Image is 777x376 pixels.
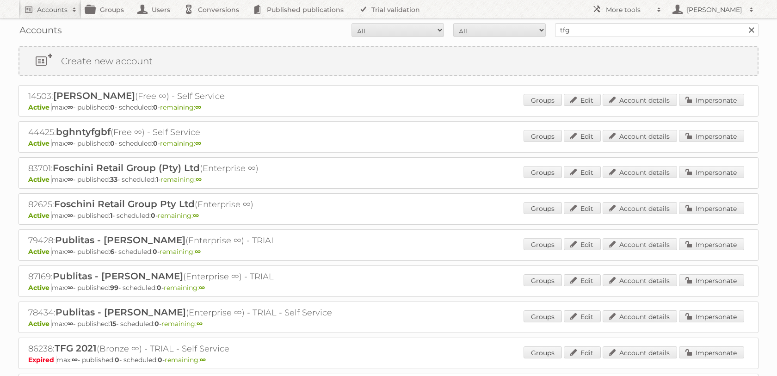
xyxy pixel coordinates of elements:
strong: 0 [153,247,157,256]
strong: 0 [154,320,159,328]
span: Active [28,103,52,111]
strong: ∞ [197,320,203,328]
a: Edit [564,238,601,250]
a: Account details [603,94,677,106]
a: Impersonate [679,346,744,358]
h2: 83701: (Enterprise ∞) [28,162,352,174]
strong: ∞ [195,139,201,148]
span: Active [28,284,52,292]
a: Groups [524,94,562,106]
a: Create new account [19,47,758,75]
strong: ∞ [67,139,73,148]
strong: ∞ [67,211,73,220]
span: remaining: [160,175,202,184]
strong: ∞ [67,247,73,256]
strong: ∞ [200,356,206,364]
a: Account details [603,274,677,286]
a: Edit [564,274,601,286]
a: Account details [603,202,677,214]
span: Active [28,139,52,148]
strong: 0 [157,284,161,292]
a: Edit [564,130,601,142]
a: Groups [524,238,562,250]
h2: 86238: (Bronze ∞) - TRIAL - Self Service [28,343,352,355]
p: max: - published: - scheduled: - [28,103,749,111]
a: Account details [603,238,677,250]
span: Foschini Retail Group Pty Ltd [54,198,195,210]
a: Impersonate [679,274,744,286]
h2: 14503: (Free ∞) - Self Service [28,90,352,102]
a: Account details [603,346,677,358]
h2: 79428: (Enterprise ∞) - TRIAL [28,234,352,247]
strong: ∞ [67,103,73,111]
strong: 0 [158,356,162,364]
a: Groups [524,130,562,142]
p: max: - published: - scheduled: - [28,139,749,148]
span: remaining: [164,284,205,292]
span: remaining: [158,211,199,220]
h2: More tools [606,5,652,14]
h2: 44425: (Free ∞) - Self Service [28,126,352,138]
span: Publitas - [PERSON_NAME] [55,307,186,318]
strong: 0 [110,139,115,148]
strong: ∞ [67,320,73,328]
strong: 0 [153,139,158,148]
h2: [PERSON_NAME] [684,5,745,14]
strong: ∞ [196,175,202,184]
strong: 0 [151,211,155,220]
span: Active [28,320,52,328]
a: Edit [564,166,601,178]
a: Edit [564,202,601,214]
a: Edit [564,94,601,106]
a: Account details [603,310,677,322]
p: max: - published: - scheduled: - [28,247,749,256]
strong: 1 [110,211,112,220]
strong: ∞ [72,356,78,364]
strong: 6 [110,247,114,256]
span: remaining: [160,247,201,256]
strong: ∞ [67,175,73,184]
span: Active [28,175,52,184]
a: Edit [564,346,601,358]
p: max: - published: - scheduled: - [28,175,749,184]
span: [PERSON_NAME] [53,90,135,101]
p: max: - published: - scheduled: - [28,320,749,328]
strong: ∞ [193,211,199,220]
span: Expired [28,356,56,364]
a: Groups [524,202,562,214]
a: Groups [524,166,562,178]
strong: 33 [110,175,117,184]
a: Edit [564,310,601,322]
strong: ∞ [67,284,73,292]
strong: ∞ [199,284,205,292]
a: Groups [524,310,562,322]
a: Impersonate [679,130,744,142]
h2: Accounts [37,5,68,14]
p: max: - published: - scheduled: - [28,356,749,364]
span: remaining: [161,320,203,328]
p: max: - published: - scheduled: - [28,284,749,292]
span: TFG 2021 [55,343,97,354]
strong: 15 [110,320,116,328]
span: Foschini Retail Group (Pty) Ltd [53,162,200,173]
span: Publitas - [PERSON_NAME] [55,234,185,246]
a: Impersonate [679,202,744,214]
a: Account details [603,166,677,178]
a: Impersonate [679,310,744,322]
strong: 0 [153,103,158,111]
strong: 99 [110,284,118,292]
strong: ∞ [195,103,201,111]
h2: 82625: (Enterprise ∞) [28,198,352,210]
span: Publitas - [PERSON_NAME] [53,271,183,282]
strong: 0 [110,103,115,111]
a: Groups [524,346,562,358]
a: Account details [603,130,677,142]
span: remaining: [160,139,201,148]
span: remaining: [160,103,201,111]
span: Active [28,211,52,220]
strong: 1 [156,175,158,184]
span: bghntyfgbf [56,126,111,137]
a: Impersonate [679,166,744,178]
span: remaining: [165,356,206,364]
a: Impersonate [679,94,744,106]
